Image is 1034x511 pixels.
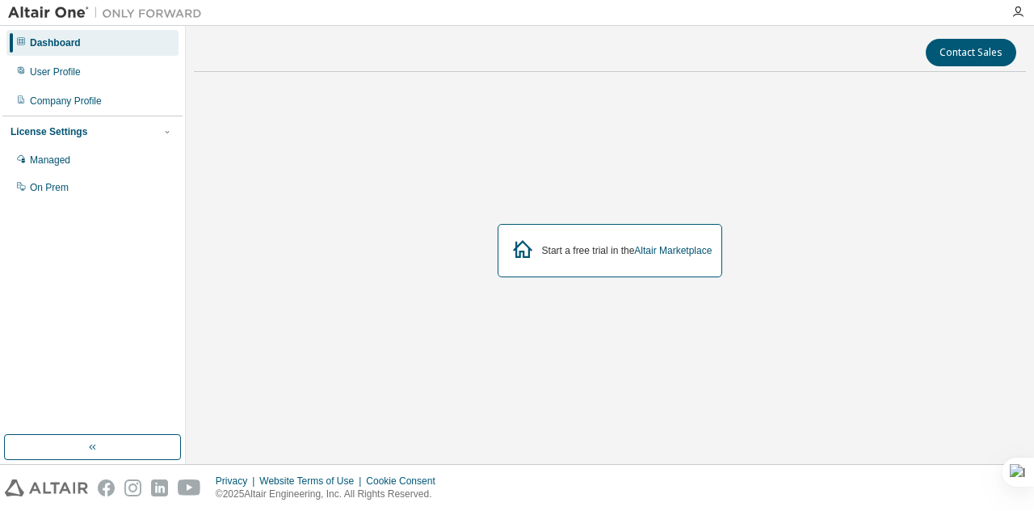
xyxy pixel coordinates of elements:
[30,154,70,167] div: Managed
[259,475,366,488] div: Website Terms of Use
[30,36,81,49] div: Dashboard
[216,488,445,501] p: © 2025 Altair Engineering, Inc. All Rights Reserved.
[151,479,168,496] img: linkedin.svg
[8,5,210,21] img: Altair One
[926,39,1016,66] button: Contact Sales
[30,181,69,194] div: On Prem
[30,65,81,78] div: User Profile
[542,244,712,257] div: Start a free trial in the
[5,479,88,496] img: altair_logo.svg
[178,479,201,496] img: youtube.svg
[366,475,444,488] div: Cookie Consent
[216,475,259,488] div: Privacy
[30,95,102,108] div: Company Profile
[98,479,115,496] img: facebook.svg
[11,125,87,138] div: License Settings
[124,479,141,496] img: instagram.svg
[634,245,712,256] a: Altair Marketplace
